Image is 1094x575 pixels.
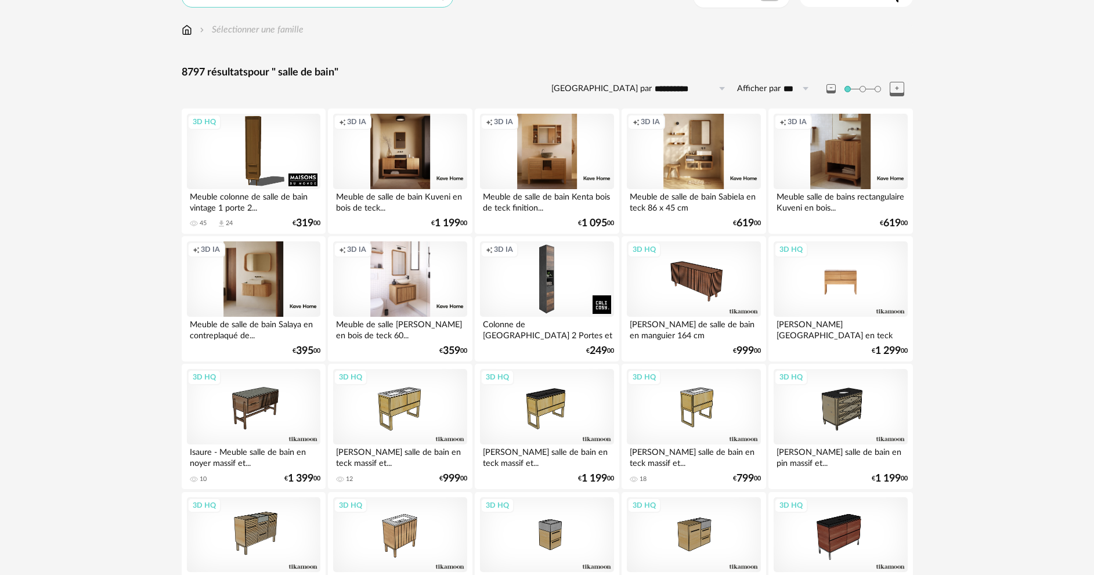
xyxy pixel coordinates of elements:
[768,109,912,234] a: Creation icon 3D IA Meuble salle de bains rectangulaire Kuveni en bois... €61900
[480,189,613,212] div: Meuble de salle de bain Kenta bois de teck finition...
[200,219,207,227] div: 45
[182,364,326,489] a: 3D HQ Isaure - Meuble salle de bain en noyer massif et... 10 €1 39900
[779,117,786,126] span: Creation icon
[187,114,221,129] div: 3D HQ
[640,475,647,483] div: 18
[296,219,313,227] span: 319
[733,219,761,227] div: € 00
[475,109,619,234] a: Creation icon 3D IA Meuble de salle de bain Kenta bois de teck finition... €1 09500
[182,66,913,79] div: 8797 résultats
[883,219,901,227] span: 619
[187,189,320,212] div: Meuble colonne de salle de bain vintage 1 porte 2...
[435,219,460,227] span: 1 199
[187,370,221,385] div: 3D HQ
[641,117,660,126] span: 3D IA
[197,23,207,37] img: svg+xml;base64,PHN2ZyB3aWR0aD0iMTYiIGhlaWdodD0iMTYiIHZpZXdCb3g9IjAgMCAxNiAxNiIgZmlsbD0ibm9uZSIgeG...
[774,370,808,385] div: 3D HQ
[480,444,613,468] div: [PERSON_NAME] salle de bain en teck massif et...
[284,475,320,483] div: € 00
[486,245,493,254] span: Creation icon
[736,219,754,227] span: 619
[200,475,207,483] div: 10
[328,236,472,361] a: Creation icon 3D IA Meuble de salle [PERSON_NAME] en bois de teck 60... €35900
[443,347,460,355] span: 359
[217,219,226,228] span: Download icon
[875,347,901,355] span: 1 299
[774,189,907,212] div: Meuble salle de bains rectangulaire Kuveni en bois...
[293,347,320,355] div: € 00
[439,475,467,483] div: € 00
[481,498,514,513] div: 3D HQ
[288,475,313,483] span: 1 399
[551,84,652,95] label: [GEOGRAPHIC_DATA] par
[737,84,781,95] label: Afficher par
[480,317,613,340] div: Colonne de [GEOGRAPHIC_DATA] 2 Portes et 1 Tiroir Effet...
[443,475,460,483] span: 999
[439,347,467,355] div: € 00
[627,498,661,513] div: 3D HQ
[582,475,607,483] span: 1 199
[226,219,233,227] div: 24
[788,117,807,126] span: 3D IA
[328,109,472,234] a: Creation icon 3D IA Meuble de salle de bain Kuveni en bois de teck... €1 19900
[187,317,320,340] div: Meuble de salle de bain Salaya en contreplaqué de...
[590,347,607,355] span: 249
[431,219,467,227] div: € 00
[627,242,661,257] div: 3D HQ
[586,347,614,355] div: € 00
[475,364,619,489] a: 3D HQ [PERSON_NAME] salle de bain en teck massif et... €1 19900
[578,219,614,227] div: € 00
[333,189,467,212] div: Meuble de salle de bain Kuveni en bois de teck...
[582,219,607,227] span: 1 095
[182,109,326,234] a: 3D HQ Meuble colonne de salle de bain vintage 1 porte 2... 45 Download icon 24 €31900
[333,317,467,340] div: Meuble de salle [PERSON_NAME] en bois de teck 60...
[197,23,304,37] div: Sélectionner une famille
[339,245,346,254] span: Creation icon
[622,236,766,361] a: 3D HQ [PERSON_NAME] de salle de bain en manguier 164 cm €99900
[872,475,908,483] div: € 00
[733,347,761,355] div: € 00
[872,347,908,355] div: € 00
[347,117,366,126] span: 3D IA
[334,370,367,385] div: 3D HQ
[346,475,353,483] div: 12
[486,117,493,126] span: Creation icon
[201,245,220,254] span: 3D IA
[774,317,907,340] div: [PERSON_NAME] [GEOGRAPHIC_DATA] en teck massif et...
[733,475,761,483] div: € 00
[339,117,346,126] span: Creation icon
[494,117,513,126] span: 3D IA
[182,23,192,37] img: svg+xml;base64,PHN2ZyB3aWR0aD0iMTYiIGhlaWdodD0iMTciIHZpZXdCb3g9IjAgMCAxNiAxNyIgZmlsbD0ibm9uZSIgeG...
[578,475,614,483] div: € 00
[774,498,808,513] div: 3D HQ
[736,347,754,355] span: 999
[622,364,766,489] a: 3D HQ [PERSON_NAME] salle de bain en teck massif et... 18 €79900
[334,498,367,513] div: 3D HQ
[248,67,338,78] span: pour " salle de bain"
[627,370,661,385] div: 3D HQ
[475,236,619,361] a: Creation icon 3D IA Colonne de [GEOGRAPHIC_DATA] 2 Portes et 1 Tiroir Effet... €24900
[875,475,901,483] span: 1 199
[328,364,472,489] a: 3D HQ [PERSON_NAME] salle de bain en teck massif et... 12 €99900
[627,444,760,468] div: [PERSON_NAME] salle de bain en teck massif et...
[633,117,640,126] span: Creation icon
[774,242,808,257] div: 3D HQ
[880,219,908,227] div: € 00
[627,317,760,340] div: [PERSON_NAME] de salle de bain en manguier 164 cm
[481,370,514,385] div: 3D HQ
[293,219,320,227] div: € 00
[333,444,467,468] div: [PERSON_NAME] salle de bain en teck massif et...
[768,364,912,489] a: 3D HQ [PERSON_NAME] salle de bain en pin massif et... €1 19900
[768,236,912,361] a: 3D HQ [PERSON_NAME] [GEOGRAPHIC_DATA] en teck massif et... €1 29900
[627,189,760,212] div: Meuble de salle de bain Sabiela en teck 86 x 45 cm
[736,475,754,483] span: 799
[193,245,200,254] span: Creation icon
[347,245,366,254] span: 3D IA
[187,498,221,513] div: 3D HQ
[622,109,766,234] a: Creation icon 3D IA Meuble de salle de bain Sabiela en teck 86 x 45 cm €61900
[494,245,513,254] span: 3D IA
[187,444,320,468] div: Isaure - Meuble salle de bain en noyer massif et...
[182,236,326,361] a: Creation icon 3D IA Meuble de salle de bain Salaya en contreplaqué de... €39500
[296,347,313,355] span: 395
[774,444,907,468] div: [PERSON_NAME] salle de bain en pin massif et...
